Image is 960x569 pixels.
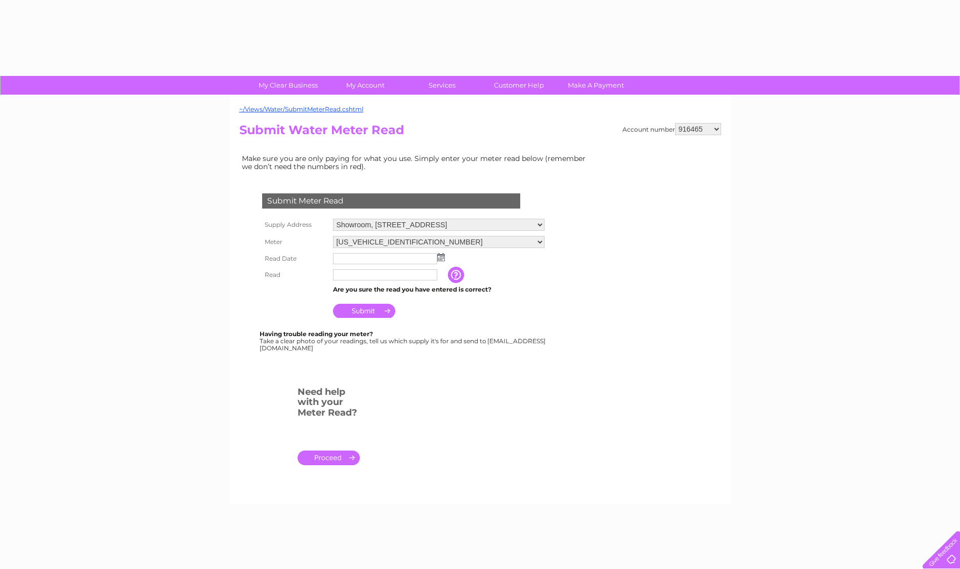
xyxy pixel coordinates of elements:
a: My Clear Business [246,76,330,95]
b: Having trouble reading your meter? [260,330,373,338]
th: Meter [260,233,330,251]
th: Read Date [260,251,330,267]
a: Services [400,76,484,95]
th: Read [260,267,330,283]
input: Submit [333,304,395,318]
h3: Need help with your Meter Read? [298,385,360,423]
a: Make A Payment [554,76,638,95]
img: ... [437,253,445,261]
input: Information [448,267,466,283]
div: Submit Meter Read [262,193,520,209]
td: Make sure you are only paying for what you use. Simply enter your meter read below (remember we d... [239,152,594,173]
a: ~/Views/Water/SubmitMeterRead.cshtml [239,105,363,113]
td: Are you sure the read you have entered is correct? [330,283,547,296]
a: . [298,451,360,465]
a: My Account [323,76,407,95]
div: Account number [622,123,721,135]
h2: Submit Water Meter Read [239,123,721,142]
div: Take a clear photo of your readings, tell us which supply it's for and send to [EMAIL_ADDRESS][DO... [260,331,547,351]
a: Customer Help [477,76,561,95]
th: Supply Address [260,216,330,233]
